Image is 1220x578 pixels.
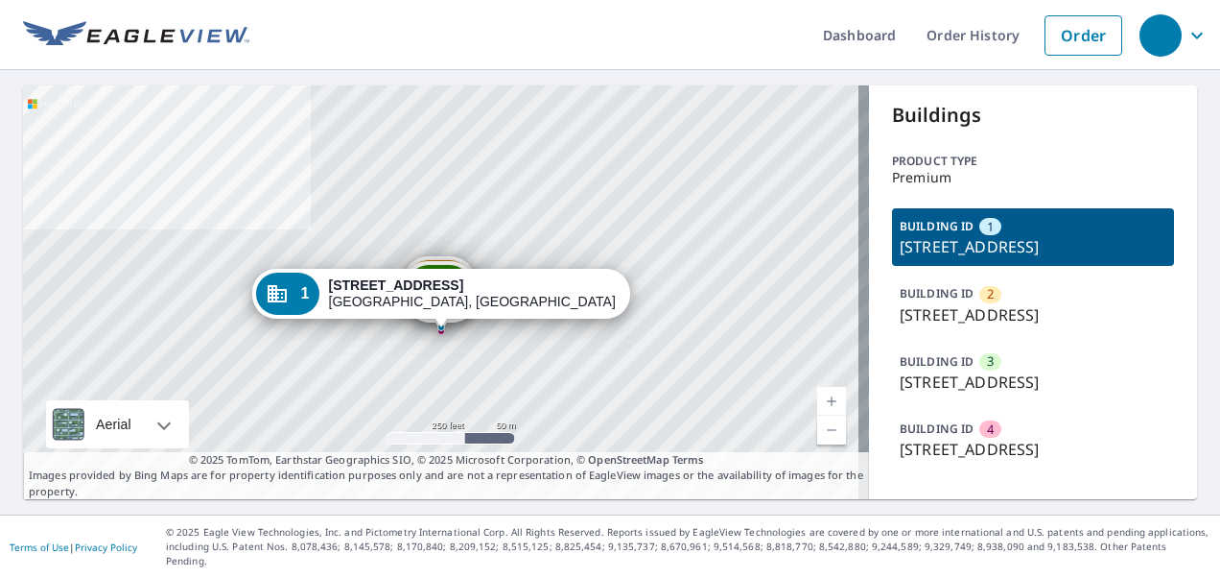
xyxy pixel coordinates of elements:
[1044,15,1122,56] a: Order
[404,261,475,321] div: Dropped pin, building 3, Commercial property, 301 N Boundary St Williamsburg, VA 23185
[987,285,994,303] span: 2
[892,153,1174,170] p: Product type
[817,416,846,445] a: Current Level 17, Zoom Out
[900,285,974,301] p: BUILDING ID
[987,352,994,371] span: 3
[166,525,1210,568] p: © 2025 Eagle View Technologies, Inc. and Pictometry International Corp. All Rights Reserved. Repo...
[817,387,846,416] a: Current Level 17, Zoom In
[672,452,704,467] a: Terms
[987,421,994,439] span: 4
[10,541,69,554] a: Terms of Use
[404,256,475,316] div: Dropped pin, building 2, Commercial property, 301 N Boundary St Williamsburg, VA 23185
[189,452,704,469] span: © 2025 TomTom, Earthstar Geographics SIO, © 2025 Microsoft Corporation, ©
[900,303,1166,326] p: [STREET_ADDRESS]
[892,101,1174,130] p: Buildings
[588,452,669,467] a: OpenStreetMap
[251,269,629,328] div: Dropped pin, building 1, Commercial property, 301 N Boundary St Williamsburg, VA 23185
[900,438,1166,461] p: [STREET_ADDRESS]
[46,400,189,448] div: Aerial
[900,353,974,370] p: BUILDING ID
[900,371,1166,394] p: [STREET_ADDRESS]
[900,235,1166,258] p: [STREET_ADDRESS]
[23,21,249,50] img: EV Logo
[900,421,974,437] p: BUILDING ID
[23,452,869,500] p: Images provided by Bing Maps are for property identification purposes only and are not a represen...
[90,400,137,448] div: Aerial
[900,218,974,234] p: BUILDING ID
[10,542,137,553] p: |
[892,170,1174,185] p: Premium
[75,541,137,554] a: Privacy Policy
[300,286,309,301] span: 1
[329,277,617,310] div: [GEOGRAPHIC_DATA], [GEOGRAPHIC_DATA] 23185
[329,277,464,293] strong: [STREET_ADDRESS]
[987,218,994,236] span: 1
